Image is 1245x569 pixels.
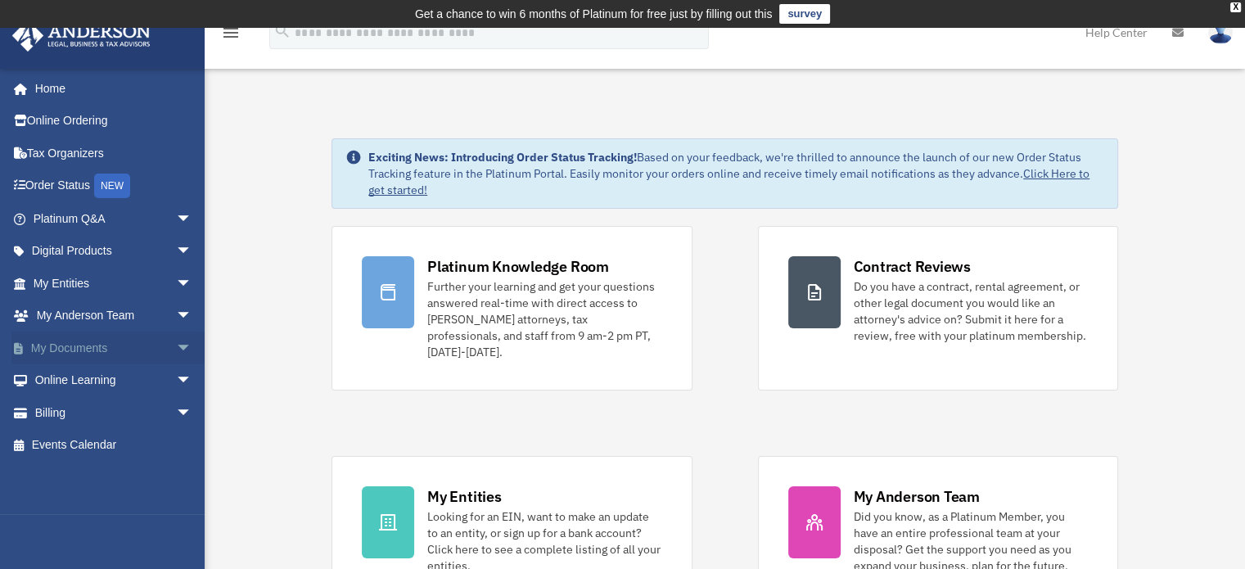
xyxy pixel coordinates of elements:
a: My Documentsarrow_drop_down [11,332,217,364]
a: Online Learningarrow_drop_down [11,364,217,397]
a: Billingarrow_drop_down [11,396,217,429]
a: My Entitiesarrow_drop_down [11,267,217,300]
img: Anderson Advisors Platinum Portal [7,20,156,52]
span: arrow_drop_down [176,202,209,236]
div: Contract Reviews [854,256,971,277]
div: Do you have a contract, rental agreement, or other legal document you would like an attorney's ad... [854,278,1088,344]
img: User Pic [1208,20,1233,44]
a: Click Here to get started! [368,166,1089,197]
a: Platinum Q&Aarrow_drop_down [11,202,217,235]
a: My Anderson Teamarrow_drop_down [11,300,217,332]
div: My Anderson Team [854,486,980,507]
a: Events Calendar [11,429,217,462]
a: survey [779,4,830,24]
i: menu [221,23,241,43]
span: arrow_drop_down [176,396,209,430]
span: arrow_drop_down [176,332,209,365]
strong: Exciting News: Introducing Order Status Tracking! [368,150,637,165]
a: Contract Reviews Do you have a contract, rental agreement, or other legal document you would like... [758,226,1118,391]
a: Platinum Knowledge Room Further your learning and get your questions answered real-time with dire... [332,226,692,391]
span: arrow_drop_down [176,364,209,398]
span: arrow_drop_down [176,300,209,333]
div: Get a chance to win 6 months of Platinum for free just by filling out this [415,4,773,24]
div: close [1230,2,1241,12]
a: Tax Organizers [11,137,217,169]
div: Platinum Knowledge Room [427,256,609,277]
span: arrow_drop_down [176,235,209,269]
div: Further your learning and get your questions answered real-time with direct access to [PERSON_NAM... [427,278,661,360]
a: Home [11,72,209,105]
a: menu [221,29,241,43]
a: Order StatusNEW [11,169,217,203]
a: Online Ordering [11,105,217,138]
i: search [273,22,291,40]
div: Based on your feedback, we're thrilled to announce the launch of our new Order Status Tracking fe... [368,149,1104,198]
div: NEW [94,174,130,198]
a: Digital Productsarrow_drop_down [11,235,217,268]
span: arrow_drop_down [176,267,209,300]
div: My Entities [427,486,501,507]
